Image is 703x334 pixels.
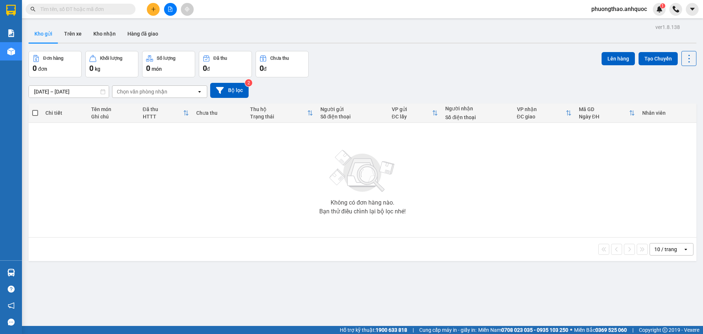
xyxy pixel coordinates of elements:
[203,64,207,73] span: 0
[478,326,568,334] span: Miền Nam
[683,246,689,252] svg: open
[260,64,264,73] span: 0
[246,103,317,123] th: Toggle SortBy
[91,114,135,120] div: Ghi chú
[340,326,407,334] span: Hỗ trợ kỹ thuật:
[579,106,629,112] div: Mã GD
[89,64,93,73] span: 0
[185,7,190,12] span: aim
[8,319,15,326] span: message
[270,56,289,61] div: Chưa thu
[413,326,414,334] span: |
[210,83,249,98] button: Bộ lọc
[91,106,135,112] div: Tên món
[139,103,193,123] th: Toggle SortBy
[117,88,167,95] div: Chọn văn phòng nhận
[662,327,667,333] span: copyright
[445,114,509,120] div: Số điện thoại
[8,286,15,293] span: question-circle
[100,56,122,61] div: Khối lượng
[585,4,653,14] span: phuongthao.anhquoc
[655,23,680,31] div: ver 1.8.138
[264,66,267,72] span: đ
[376,327,407,333] strong: 1900 633 818
[152,66,162,72] span: món
[146,64,150,73] span: 0
[632,326,633,334] span: |
[501,327,568,333] strong: 0708 023 035 - 0935 103 250
[58,25,88,43] button: Trên xe
[143,114,183,120] div: HTTT
[43,56,63,61] div: Đơn hàng
[8,302,15,309] span: notification
[7,48,15,55] img: warehouse-icon
[6,5,16,16] img: logo-vxr
[38,66,47,72] span: đơn
[656,6,663,12] img: icon-new-feature
[570,329,572,331] span: ⚪️
[88,25,122,43] button: Kho nhận
[29,86,109,98] input: Select a date range.
[7,269,15,276] img: warehouse-icon
[320,106,384,112] div: Người gửi
[326,146,399,197] img: svg+xml;base64,PHN2ZyBjbGFzcz0ibGlzdC1wbHVnX19zdmciIHhtbG5zPSJodHRwOi8vd3d3LnczLm9yZy8yMDAwL3N2Zy...
[388,103,442,123] th: Toggle SortBy
[250,114,307,120] div: Trạng thái
[320,114,384,120] div: Số điện thoại
[331,200,394,206] div: Không có đơn hàng nào.
[29,51,82,77] button: Đơn hàng0đơn
[642,110,693,116] div: Nhân viên
[85,51,138,77] button: Khối lượng0kg
[256,51,309,77] button: Chưa thu0đ
[574,326,627,334] span: Miền Bắc
[7,29,15,37] img: solution-icon
[654,246,677,253] div: 10 / trang
[147,3,160,16] button: plus
[639,52,678,65] button: Tạo Chuyến
[40,5,127,13] input: Tìm tên, số ĐT hoặc mã đơn
[319,209,406,214] div: Bạn thử điều chỉnh lại bộ lọc nhé!
[513,103,575,123] th: Toggle SortBy
[595,327,627,333] strong: 0369 525 060
[181,3,194,16] button: aim
[661,3,664,8] span: 1
[602,52,635,65] button: Lên hàng
[143,106,183,112] div: Đã thu
[517,106,566,112] div: VP nhận
[157,56,175,61] div: Số lượng
[673,6,679,12] img: phone-icon
[419,326,476,334] span: Cung cấp máy in - giấy in:
[392,106,432,112] div: VP gửi
[30,7,36,12] span: search
[213,56,227,61] div: Đã thu
[196,110,243,116] div: Chưa thu
[29,25,58,43] button: Kho gửi
[33,64,37,73] span: 0
[207,66,210,72] span: đ
[168,7,173,12] span: file-add
[689,6,696,12] span: caret-down
[575,103,639,123] th: Toggle SortBy
[151,7,156,12] span: plus
[445,106,509,111] div: Người nhận
[517,114,566,120] div: ĐC giao
[164,3,177,16] button: file-add
[95,66,100,72] span: kg
[250,106,307,112] div: Thu hộ
[197,89,202,95] svg: open
[199,51,252,77] button: Đã thu0đ
[686,3,699,16] button: caret-down
[45,110,83,116] div: Chi tiết
[122,25,164,43] button: Hàng đã giao
[245,79,252,87] sup: 2
[660,3,665,8] sup: 1
[142,51,195,77] button: Số lượng0món
[579,114,629,120] div: Ngày ĐH
[392,114,432,120] div: ĐC lấy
